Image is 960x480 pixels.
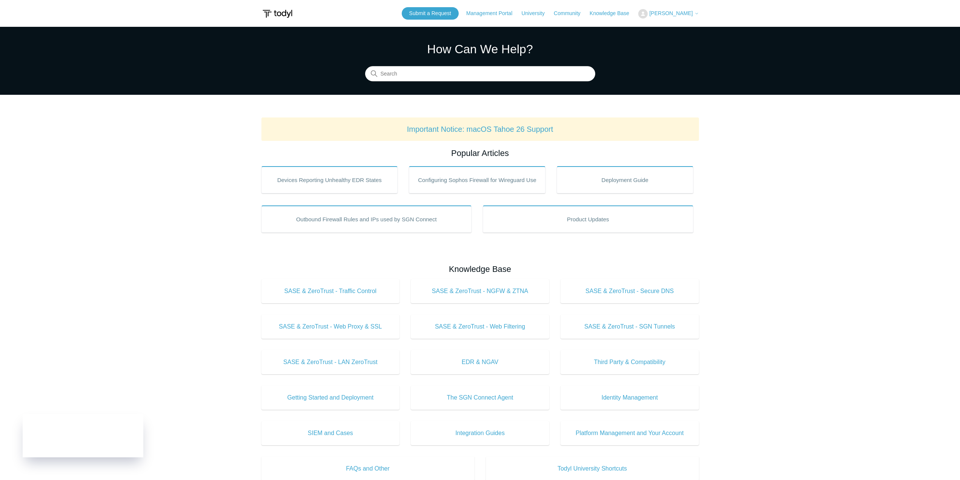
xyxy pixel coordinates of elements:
[402,7,459,20] a: Submit a Request
[411,421,549,445] a: Integration Guides
[411,386,549,410] a: The SGN Connect Agent
[261,205,472,233] a: Outbound Firewall Rules and IPs used by SGN Connect
[422,358,538,367] span: EDR & NGAV
[261,263,699,275] h2: Knowledge Base
[561,315,699,339] a: SASE & ZeroTrust - SGN Tunnels
[365,66,595,82] input: Search
[557,166,693,193] a: Deployment Guide
[261,166,398,193] a: Devices Reporting Unhealthy EDR States
[407,125,553,133] a: Important Notice: macOS Tahoe 26 Support
[561,386,699,410] a: Identity Management
[649,10,693,16] span: [PERSON_NAME]
[422,393,538,402] span: The SGN Connect Agent
[273,358,389,367] span: SASE & ZeroTrust - LAN ZeroTrust
[554,9,588,17] a: Community
[572,358,688,367] span: Third Party & Compatibility
[273,429,389,438] span: SIEM and Cases
[273,322,389,331] span: SASE & ZeroTrust - Web Proxy & SSL
[561,421,699,445] a: Platform Management and Your Account
[273,393,389,402] span: Getting Started and Deployment
[572,322,688,331] span: SASE & ZeroTrust - SGN Tunnels
[590,9,637,17] a: Knowledge Base
[422,322,538,331] span: SASE & ZeroTrust - Web Filtering
[23,414,143,457] iframe: Todyl Status
[638,9,699,19] button: [PERSON_NAME]
[572,393,688,402] span: Identity Management
[411,350,549,374] a: EDR & NGAV
[261,386,400,410] a: Getting Started and Deployment
[572,429,688,438] span: Platform Management and Your Account
[411,279,549,303] a: SASE & ZeroTrust - NGFW & ZTNA
[497,464,688,473] span: Todyl University Shortcuts
[422,429,538,438] span: Integration Guides
[572,287,688,296] span: SASE & ZeroTrust - Secure DNS
[273,287,389,296] span: SASE & ZeroTrust - Traffic Control
[561,350,699,374] a: Third Party & Compatibility
[261,315,400,339] a: SASE & ZeroTrust - Web Proxy & SSL
[261,350,400,374] a: SASE & ZeroTrust - LAN ZeroTrust
[422,287,538,296] span: SASE & ZeroTrust - NGFW & ZTNA
[521,9,552,17] a: University
[273,464,463,473] span: FAQs and Other
[365,40,595,58] h1: How Can We Help?
[261,7,293,21] img: Todyl Support Center Help Center home page
[261,279,400,303] a: SASE & ZeroTrust - Traffic Control
[561,279,699,303] a: SASE & ZeroTrust - Secure DNS
[483,205,693,233] a: Product Updates
[261,147,699,159] h2: Popular Articles
[466,9,520,17] a: Management Portal
[261,421,400,445] a: SIEM and Cases
[411,315,549,339] a: SASE & ZeroTrust - Web Filtering
[409,166,545,193] a: Configuring Sophos Firewall for Wireguard Use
